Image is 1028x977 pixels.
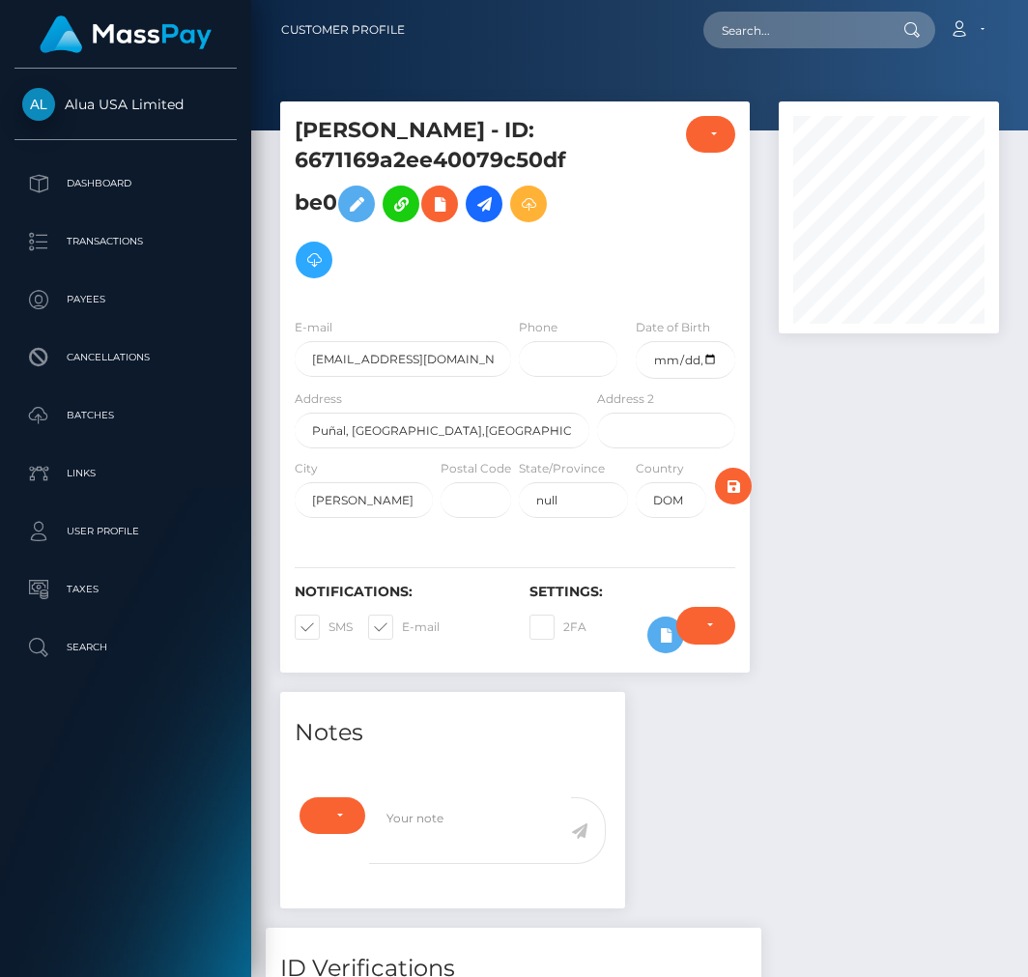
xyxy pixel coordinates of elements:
span: Alua USA Limited [14,96,237,113]
label: E-mail [368,615,440,640]
label: Date of Birth [636,319,710,336]
a: Payees [14,275,237,324]
p: Taxes [22,575,229,604]
label: Postal Code [441,460,511,477]
p: Transactions [22,227,229,256]
p: Cancellations [22,343,229,372]
label: City [295,460,318,477]
a: Cancellations [14,333,237,382]
a: Customer Profile [281,10,405,50]
button: Do not require [676,607,735,644]
h4: Notes [295,716,611,750]
p: User Profile [22,517,229,546]
a: User Profile [14,507,237,556]
a: Search [14,623,237,672]
label: Phone [519,319,557,336]
label: SMS [295,615,353,640]
button: ACTIVE [686,116,735,153]
p: Payees [22,285,229,314]
a: Transactions [14,217,237,266]
img: MassPay Logo [40,15,212,53]
a: Links [14,449,237,498]
button: Note Type [300,797,365,834]
label: Address 2 [597,390,654,408]
p: Batches [22,401,229,430]
label: Address [295,390,342,408]
a: Taxes [14,565,237,614]
img: Alua USA Limited [22,88,55,121]
a: Dashboard [14,159,237,208]
h6: Notifications: [295,584,500,600]
label: E-mail [295,319,332,336]
label: Country [636,460,684,477]
label: State/Province [519,460,605,477]
input: Search... [703,12,885,48]
label: 2FA [529,615,586,640]
p: Dashboard [22,169,229,198]
a: Batches [14,391,237,440]
a: Initiate Payout [466,186,502,222]
h6: Settings: [529,584,735,600]
p: Links [22,459,229,488]
h5: [PERSON_NAME] - ID: 6671169a2ee40079c50dfbe0 [295,116,579,288]
p: Search [22,633,229,662]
